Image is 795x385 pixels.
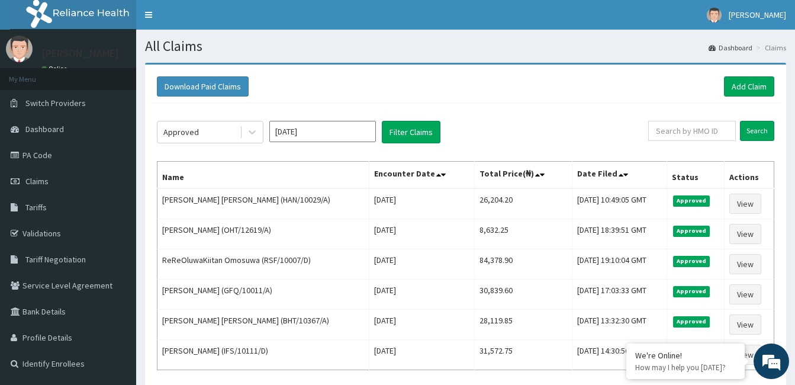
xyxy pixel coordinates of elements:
[754,43,786,53] li: Claims
[369,219,474,249] td: [DATE]
[157,340,369,370] td: [PERSON_NAME] (IFS/10111/D)
[572,249,667,280] td: [DATE] 19:10:04 GMT
[635,350,736,361] div: We're Online!
[157,76,249,97] button: Download Paid Claims
[707,8,722,23] img: User Image
[709,43,752,53] a: Dashboard
[157,310,369,340] td: [PERSON_NAME] [PERSON_NAME] (BHT/10367/A)
[475,280,572,310] td: 30,839.60
[269,121,376,142] input: Select Month and Year
[163,126,199,138] div: Approved
[369,188,474,219] td: [DATE]
[157,280,369,310] td: [PERSON_NAME] (GFQ/10011/A)
[635,362,736,373] p: How may I help you today?
[673,316,710,327] span: Approved
[157,219,369,249] td: [PERSON_NAME] (OHT/12619/A)
[475,188,572,219] td: 26,204.20
[41,65,70,73] a: Online
[673,195,710,206] span: Approved
[572,340,667,370] td: [DATE] 14:30:56 GMT
[729,315,761,335] a: View
[157,162,369,189] th: Name
[475,340,572,370] td: 31,572.75
[572,219,667,249] td: [DATE] 18:39:51 GMT
[729,284,761,304] a: View
[572,188,667,219] td: [DATE] 10:49:05 GMT
[41,48,119,59] p: [PERSON_NAME]
[369,280,474,310] td: [DATE]
[572,162,667,189] th: Date Filed
[673,226,710,236] span: Approved
[673,256,710,267] span: Approved
[729,194,761,214] a: View
[475,310,572,340] td: 28,119.85
[382,121,440,143] button: Filter Claims
[729,224,761,244] a: View
[740,121,774,141] input: Search
[572,310,667,340] td: [DATE] 13:32:30 GMT
[475,219,572,249] td: 8,632.25
[25,254,86,265] span: Tariff Negotiation
[729,345,761,365] a: View
[369,249,474,280] td: [DATE]
[729,9,786,20] span: [PERSON_NAME]
[648,121,736,141] input: Search by HMO ID
[157,188,369,219] td: [PERSON_NAME] [PERSON_NAME] (HAN/10029/A)
[145,38,786,54] h1: All Claims
[724,162,774,189] th: Actions
[673,286,710,297] span: Approved
[475,162,572,189] th: Total Price(₦)
[369,310,474,340] td: [DATE]
[25,176,49,187] span: Claims
[729,254,761,274] a: View
[572,280,667,310] td: [DATE] 17:03:33 GMT
[369,340,474,370] td: [DATE]
[475,249,572,280] td: 84,378.90
[724,76,774,97] a: Add Claim
[6,36,33,62] img: User Image
[369,162,474,189] th: Encounter Date
[25,202,47,213] span: Tariffs
[157,249,369,280] td: ReReOluwaKiitan Omosuwa (RSF/10007/D)
[25,124,64,134] span: Dashboard
[25,98,86,108] span: Switch Providers
[667,162,724,189] th: Status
